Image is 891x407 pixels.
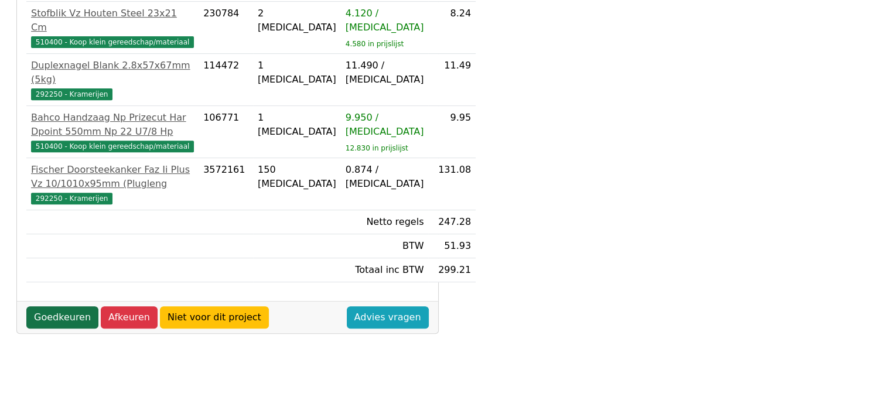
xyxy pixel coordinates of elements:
[346,59,424,87] div: 11.490 / [MEDICAL_DATA]
[31,141,194,152] span: 510400 - Koop klein gereedschap/materiaal
[31,36,194,48] span: 510400 - Koop klein gereedschap/materiaal
[31,193,112,204] span: 292250 - Kramerijen
[341,258,429,282] td: Totaal inc BTW
[258,111,336,139] div: 1 [MEDICAL_DATA]
[31,6,194,35] div: Stofblik Vz Houten Steel 23x21 Cm
[31,59,194,87] div: Duplexnagel Blank 2.8x57x67mm (5kg)
[428,234,476,258] td: 51.93
[346,6,424,35] div: 4.120 / [MEDICAL_DATA]
[199,2,253,54] td: 230784
[428,54,476,106] td: 11.49
[428,210,476,234] td: 247.28
[31,6,194,49] a: Stofblik Vz Houten Steel 23x21 Cm510400 - Koop klein gereedschap/materiaal
[346,144,408,152] sub: 12.830 in prijslijst
[31,163,194,191] div: Fischer Doorsteekanker Faz Ii Plus Vz 10/1010x95mm (Plugleng
[160,306,269,329] a: Niet voor dit project
[341,210,429,234] td: Netto regels
[341,234,429,258] td: BTW
[31,59,194,101] a: Duplexnagel Blank 2.8x57x67mm (5kg)292250 - Kramerijen
[428,258,476,282] td: 299.21
[428,2,476,54] td: 8.24
[347,306,429,329] a: Advies vragen
[346,40,404,48] sub: 4.580 in prijslijst
[258,6,336,35] div: 2 [MEDICAL_DATA]
[199,158,253,210] td: 3572161
[31,111,194,139] div: Bahco Handzaag Np Prizecut Har Dpoint 550mm Np 22 U7/8 Hp
[428,158,476,210] td: 131.08
[31,111,194,153] a: Bahco Handzaag Np Prizecut Har Dpoint 550mm Np 22 U7/8 Hp510400 - Koop klein gereedschap/materiaal
[199,54,253,106] td: 114472
[258,59,336,87] div: 1 [MEDICAL_DATA]
[31,88,112,100] span: 292250 - Kramerijen
[101,306,158,329] a: Afkeuren
[346,163,424,191] div: 0.874 / [MEDICAL_DATA]
[428,106,476,158] td: 9.95
[31,163,194,205] a: Fischer Doorsteekanker Faz Ii Plus Vz 10/1010x95mm (Plugleng292250 - Kramerijen
[258,163,336,191] div: 150 [MEDICAL_DATA]
[26,306,98,329] a: Goedkeuren
[199,106,253,158] td: 106771
[346,111,424,139] div: 9.950 / [MEDICAL_DATA]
